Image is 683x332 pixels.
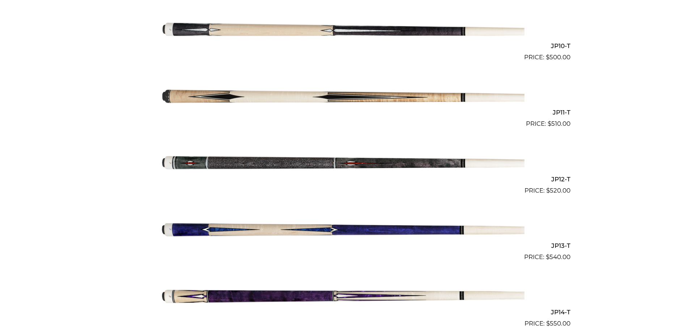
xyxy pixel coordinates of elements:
[546,320,570,327] bdi: 550.00
[113,265,570,328] a: JP14-T $550.00
[113,306,570,319] h2: JP14-T
[546,53,570,61] bdi: 500.00
[113,65,570,129] a: JP11-T $510.00
[113,198,570,262] a: JP13-T $540.00
[159,265,524,325] img: JP14-T
[546,187,570,194] bdi: 520.00
[546,187,550,194] span: $
[113,172,570,186] h2: JP12-T
[546,320,550,327] span: $
[113,106,570,119] h2: JP11-T
[546,53,549,61] span: $
[548,120,570,127] bdi: 510.00
[546,253,570,260] bdi: 540.00
[159,65,524,126] img: JP11-T
[113,239,570,253] h2: JP13-T
[113,131,570,195] a: JP12-T $520.00
[159,131,524,192] img: JP12-T
[546,253,549,260] span: $
[113,39,570,52] h2: JP10-T
[159,198,524,259] img: JP13-T
[548,120,551,127] span: $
